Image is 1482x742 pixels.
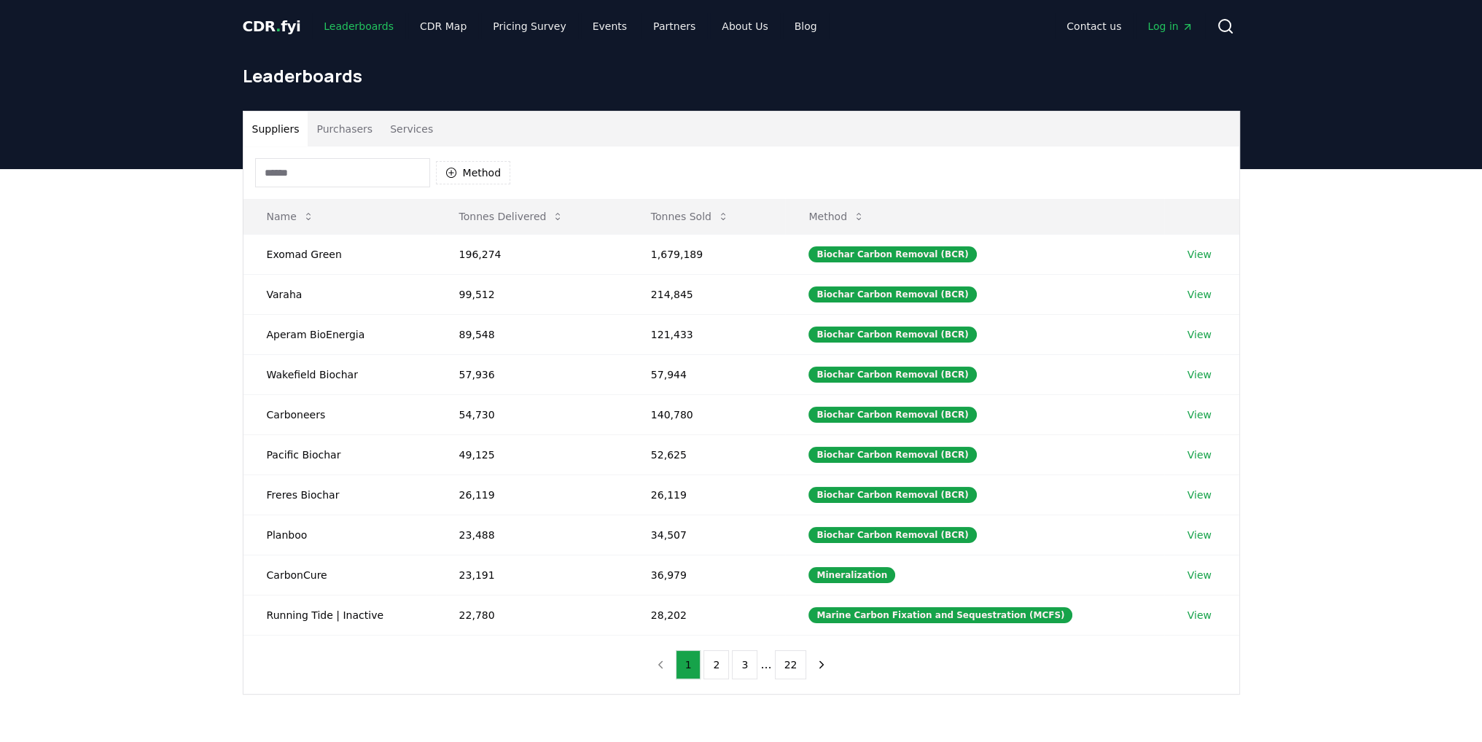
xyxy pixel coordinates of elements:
[243,112,308,147] button: Suppliers
[436,515,628,555] td: 23,488
[243,475,436,515] td: Freres Biochar
[628,475,786,515] td: 26,119
[308,112,381,147] button: Purchasers
[1187,287,1212,302] a: View
[1055,13,1204,39] nav: Main
[808,527,976,543] div: Biochar Carbon Removal (BCR)
[1055,13,1133,39] a: Contact us
[243,17,301,35] span: CDR fyi
[381,112,442,147] button: Services
[436,314,628,354] td: 89,548
[775,650,807,679] button: 22
[436,234,628,274] td: 196,274
[809,650,834,679] button: next page
[1187,448,1212,462] a: View
[703,650,729,679] button: 2
[732,650,757,679] button: 3
[710,13,779,39] a: About Us
[1147,19,1193,34] span: Log in
[243,555,436,595] td: CarbonCure
[639,202,741,231] button: Tonnes Sold
[1187,488,1212,502] a: View
[1187,327,1212,342] a: View
[628,234,786,274] td: 1,679,189
[628,434,786,475] td: 52,625
[1136,13,1204,39] a: Log in
[436,555,628,595] td: 23,191
[436,354,628,394] td: 57,936
[1187,528,1212,542] a: View
[436,475,628,515] td: 26,119
[628,555,786,595] td: 36,979
[797,202,876,231] button: Method
[243,394,436,434] td: Carboneers
[312,13,828,39] nav: Main
[243,274,436,314] td: Varaha
[808,367,976,383] div: Biochar Carbon Removal (BCR)
[1187,568,1212,582] a: View
[243,515,436,555] td: Planboo
[436,595,628,635] td: 22,780
[243,64,1240,87] h1: Leaderboards
[408,13,478,39] a: CDR Map
[436,394,628,434] td: 54,730
[628,515,786,555] td: 34,507
[628,274,786,314] td: 214,845
[808,327,976,343] div: Biochar Carbon Removal (BCR)
[808,407,976,423] div: Biochar Carbon Removal (BCR)
[808,487,976,503] div: Biochar Carbon Removal (BCR)
[783,13,829,39] a: Blog
[581,13,639,39] a: Events
[808,567,895,583] div: Mineralization
[1187,247,1212,262] a: View
[436,274,628,314] td: 99,512
[243,434,436,475] td: Pacific Biochar
[808,607,1072,623] div: Marine Carbon Fixation and Sequestration (MCFS)
[243,234,436,274] td: Exomad Green
[243,314,436,354] td: Aperam BioEnergia
[243,16,301,36] a: CDR.fyi
[628,595,786,635] td: 28,202
[243,354,436,394] td: Wakefield Biochar
[312,13,405,39] a: Leaderboards
[628,394,786,434] td: 140,780
[628,314,786,354] td: 121,433
[448,202,576,231] button: Tonnes Delivered
[1187,367,1212,382] a: View
[243,595,436,635] td: Running Tide | Inactive
[808,447,976,463] div: Biochar Carbon Removal (BCR)
[276,17,281,35] span: .
[436,434,628,475] td: 49,125
[1187,407,1212,422] a: View
[255,202,326,231] button: Name
[808,286,976,302] div: Biochar Carbon Removal (BCR)
[436,161,511,184] button: Method
[628,354,786,394] td: 57,944
[481,13,577,39] a: Pricing Survey
[808,246,976,262] div: Biochar Carbon Removal (BCR)
[676,650,701,679] button: 1
[1187,608,1212,622] a: View
[760,656,771,673] li: ...
[641,13,707,39] a: Partners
